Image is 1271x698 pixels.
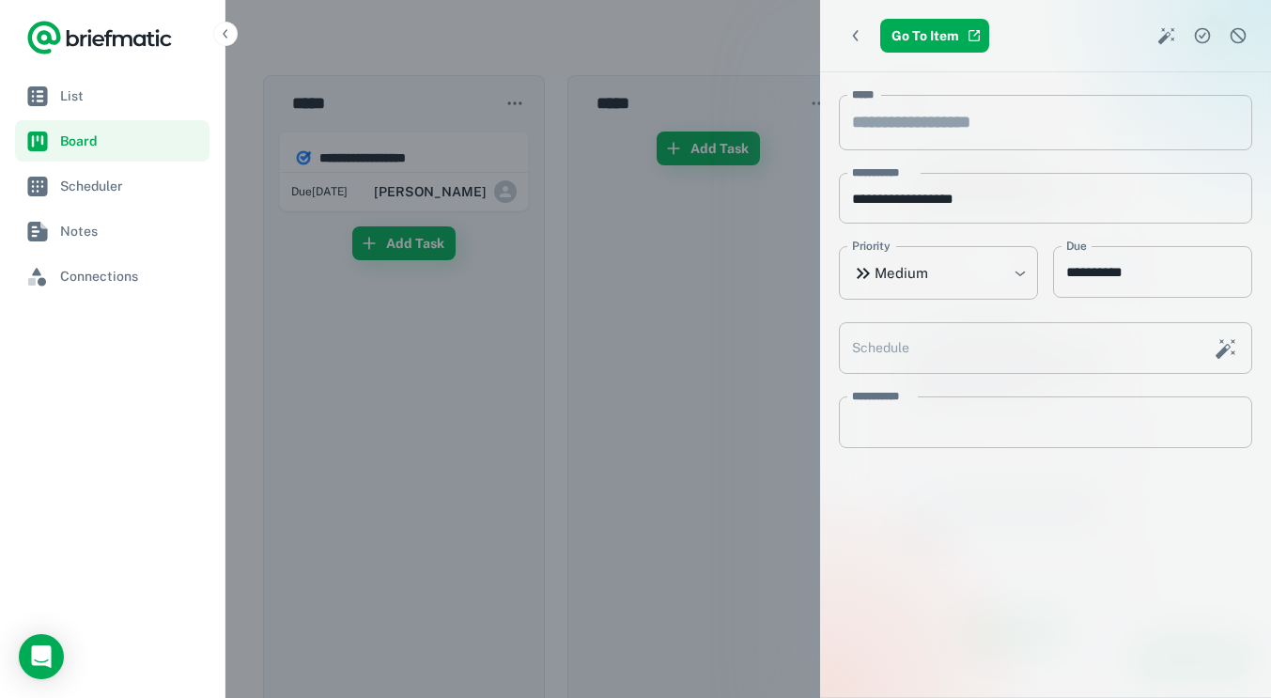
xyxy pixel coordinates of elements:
[15,256,209,297] a: Connections
[26,19,173,56] a: Logo
[60,266,202,287] span: Connections
[1224,22,1252,50] button: Dismiss task
[15,120,209,162] a: Board
[60,85,202,106] span: List
[820,72,1271,697] div: scrollable content
[60,176,202,196] span: Scheduler
[15,75,209,116] a: List
[15,210,209,252] a: Notes
[19,634,64,679] div: Open Intercom Messenger
[839,246,1038,300] div: Medium
[839,19,873,53] button: Back
[15,165,209,207] a: Scheduler
[880,19,989,53] a: Go To Item
[1153,22,1181,50] button: Smart Action
[852,238,891,255] label: Priority
[1210,333,1242,365] button: Schedule this task with AI
[1066,238,1087,255] label: Due
[60,131,202,151] span: Board
[1188,22,1217,50] button: Complete task
[1053,246,1239,298] input: Choose date, selected date is Oct 13, 2025
[60,221,202,241] span: Notes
